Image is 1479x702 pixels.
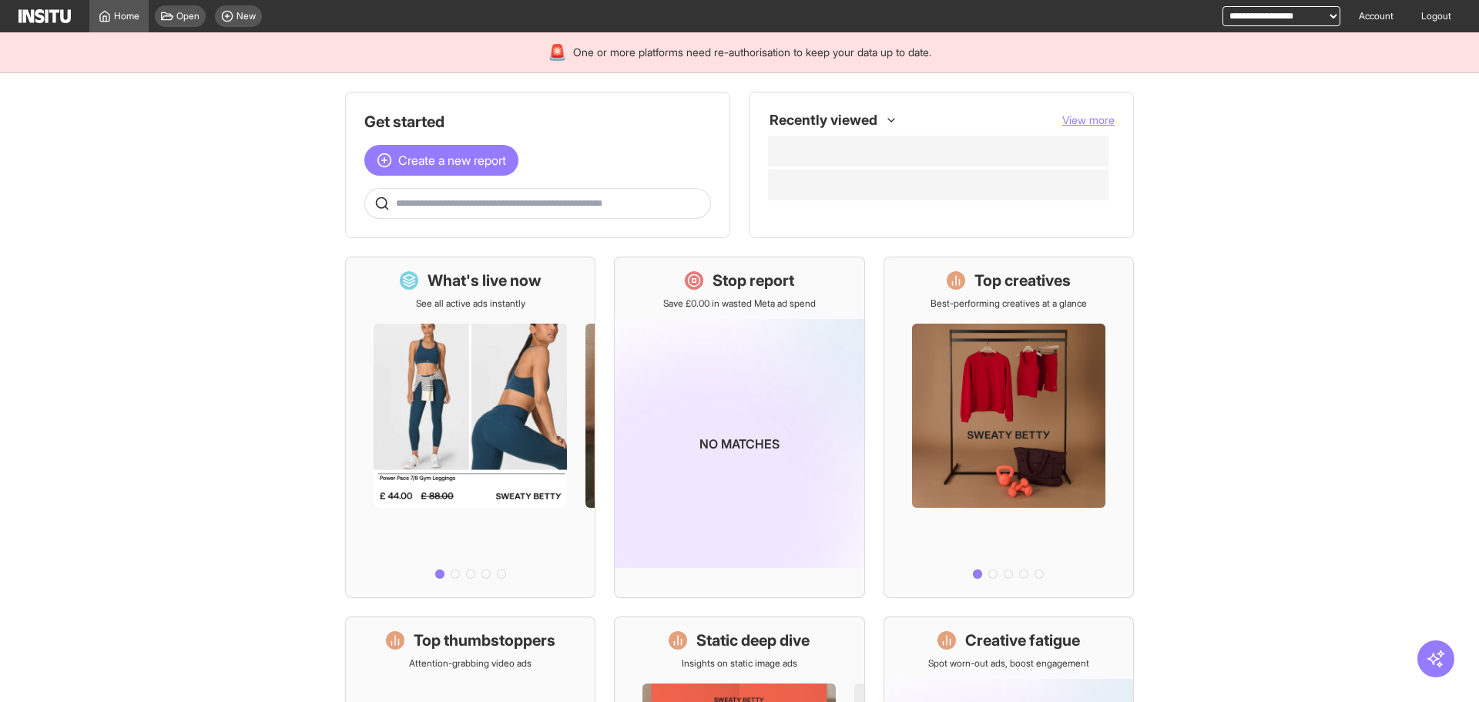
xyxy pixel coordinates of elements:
[416,297,525,310] p: See all active ads instantly
[176,10,200,22] span: Open
[345,257,595,598] a: What's live nowSee all active ads instantly
[573,45,931,60] span: One or more platforms need re-authorisation to keep your data up to date.
[428,270,542,291] h1: What's live now
[614,257,864,598] a: Stop reportSave £0.00 in wasted Meta ad spendNo matches
[682,657,797,670] p: Insights on static image ads
[974,270,1071,291] h1: Top creatives
[364,145,518,176] button: Create a new report
[409,657,532,670] p: Attention-grabbing video ads
[615,319,864,568] img: coming-soon-gradient_kfitwp.png
[663,297,816,310] p: Save £0.00 in wasted Meta ad spend
[18,9,71,23] img: Logo
[1062,113,1115,126] span: View more
[114,10,139,22] span: Home
[713,270,794,291] h1: Stop report
[364,111,711,133] h1: Get started
[236,10,256,22] span: New
[414,630,555,651] h1: Top thumbstoppers
[398,151,506,170] span: Create a new report
[931,297,1087,310] p: Best-performing creatives at a glance
[548,42,567,63] div: 🚨
[696,630,810,651] h1: Static deep dive
[1062,113,1115,128] button: View more
[699,435,780,453] p: No matches
[884,257,1134,598] a: Top creativesBest-performing creatives at a glance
